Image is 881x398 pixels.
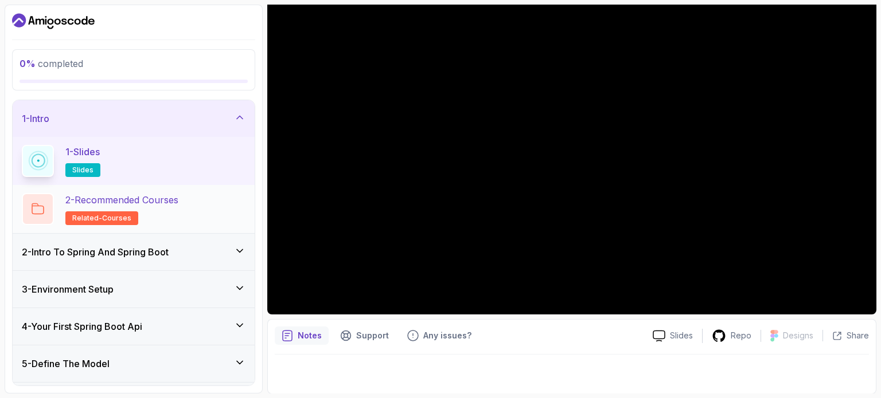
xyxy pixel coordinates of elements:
[22,320,142,333] h3: 4 - Your First Spring Boot Api
[72,165,93,175] span: slides
[12,12,95,30] a: Dashboard
[65,145,100,159] p: 1 - Slides
[22,282,114,296] h3: 3 - Environment Setup
[13,308,255,345] button: 4-Your First Spring Boot Api
[731,330,751,341] p: Repo
[333,326,396,345] button: Support button
[298,330,322,341] p: Notes
[22,245,169,259] h3: 2 - Intro To Spring And Spring Boot
[670,330,693,341] p: Slides
[20,58,83,69] span: completed
[20,58,36,69] span: 0 %
[65,193,178,207] p: 2 - Recommended Courses
[644,330,702,342] a: Slides
[13,345,255,382] button: 5-Define The Model
[13,234,255,270] button: 2-Intro To Spring And Spring Boot
[423,330,471,341] p: Any issues?
[22,193,245,225] button: 2-Recommended Coursesrelated-courses
[13,100,255,137] button: 1-Intro
[822,330,869,341] button: Share
[783,330,813,341] p: Designs
[22,357,110,371] h3: 5 - Define The Model
[400,326,478,345] button: Feedback button
[22,145,245,177] button: 1-Slidesslides
[703,329,761,343] a: Repo
[22,112,49,125] h3: 1 - Intro
[847,330,869,341] p: Share
[275,326,329,345] button: notes button
[13,271,255,308] button: 3-Environment Setup
[356,330,389,341] p: Support
[72,214,131,223] span: related-courses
